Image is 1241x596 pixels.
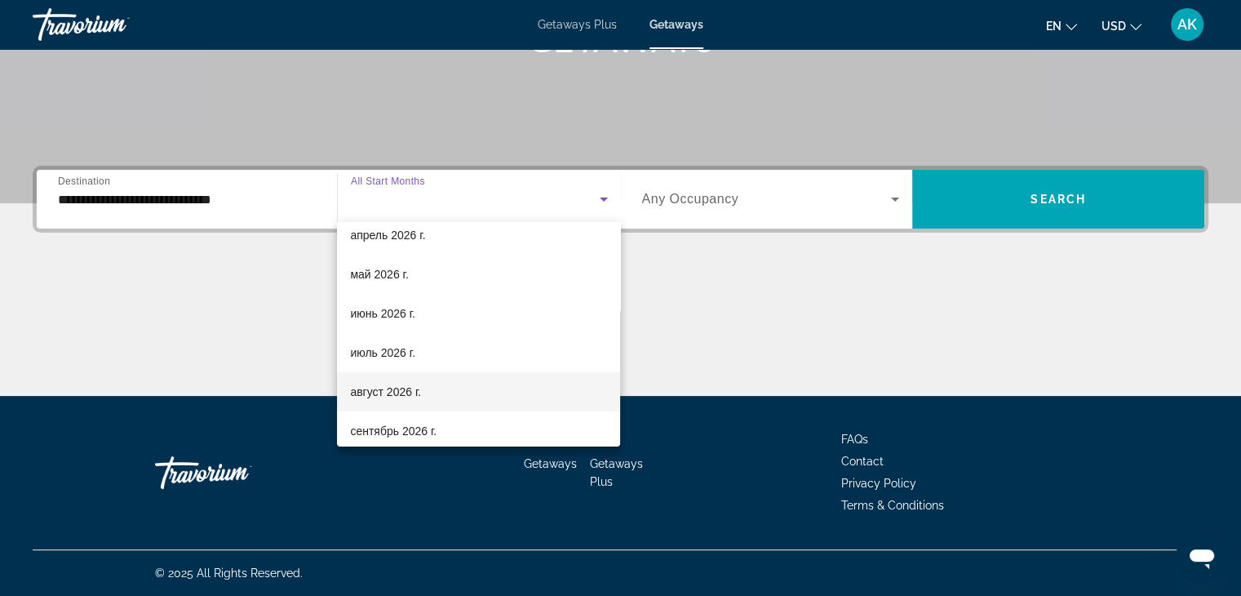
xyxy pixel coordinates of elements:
[350,343,415,362] span: июль 2026 г.
[350,382,421,402] span: август 2026 г.
[350,225,425,245] span: апрель 2026 г.
[350,265,408,284] span: май 2026 г.
[350,304,415,323] span: июнь 2026 г.
[350,421,437,441] span: сентябрь 2026 г.
[1176,531,1228,583] iframe: Кнопка запуска окна обмена сообщениями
